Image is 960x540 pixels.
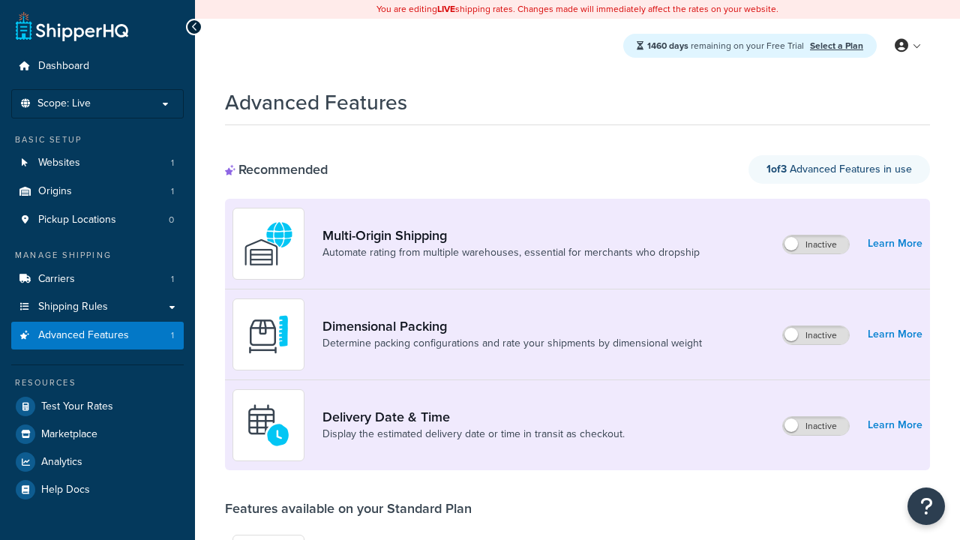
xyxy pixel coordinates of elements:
[11,421,184,448] a: Marketplace
[11,149,184,177] a: Websites1
[169,214,174,226] span: 0
[171,185,174,198] span: 1
[225,500,472,517] div: Features available on your Standard Plan
[11,293,184,321] a: Shipping Rules
[38,185,72,198] span: Origins
[11,206,184,234] li: Pickup Locations
[11,393,184,420] a: Test Your Rates
[11,133,184,146] div: Basic Setup
[11,178,184,205] li: Origins
[868,233,922,254] a: Learn More
[11,149,184,177] li: Websites
[810,39,863,52] a: Select a Plan
[38,301,108,313] span: Shipping Rules
[783,326,849,344] label: Inactive
[11,265,184,293] li: Carriers
[225,161,328,178] div: Recommended
[171,157,174,169] span: 1
[11,322,184,349] li: Advanced Features
[647,39,806,52] span: remaining on your Free Trial
[171,329,174,342] span: 1
[11,265,184,293] a: Carriers1
[38,214,116,226] span: Pickup Locations
[11,52,184,80] a: Dashboard
[11,448,184,475] a: Analytics
[868,324,922,345] a: Learn More
[38,273,75,286] span: Carriers
[37,97,91,110] span: Scope: Live
[322,409,625,425] a: Delivery Date & Time
[868,415,922,436] a: Learn More
[11,376,184,389] div: Resources
[41,456,82,469] span: Analytics
[11,178,184,205] a: Origins1
[322,245,700,260] a: Automate rating from multiple warehouses, essential for merchants who dropship
[242,399,295,451] img: gfkeb5ejjkALwAAAABJRU5ErkJggg==
[647,39,688,52] strong: 1460 days
[437,2,455,16] b: LIVE
[322,227,700,244] a: Multi-Origin Shipping
[41,400,113,413] span: Test Your Rates
[11,322,184,349] a: Advanced Features1
[907,487,945,525] button: Open Resource Center
[322,336,702,351] a: Determine packing configurations and rate your shipments by dimensional weight
[766,161,912,177] span: Advanced Features in use
[41,428,97,441] span: Marketplace
[38,157,80,169] span: Websites
[171,273,174,286] span: 1
[225,88,407,117] h1: Advanced Features
[242,308,295,361] img: DTVBYsAAAAAASUVORK5CYII=
[783,417,849,435] label: Inactive
[38,329,129,342] span: Advanced Features
[11,249,184,262] div: Manage Shipping
[783,235,849,253] label: Inactive
[322,318,702,334] a: Dimensional Packing
[11,476,184,503] a: Help Docs
[11,206,184,234] a: Pickup Locations0
[766,161,787,177] strong: 1 of 3
[242,217,295,270] img: WatD5o0RtDAAAAAElFTkSuQmCC
[38,60,89,73] span: Dashboard
[41,484,90,496] span: Help Docs
[322,427,625,442] a: Display the estimated delivery date or time in transit as checkout.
